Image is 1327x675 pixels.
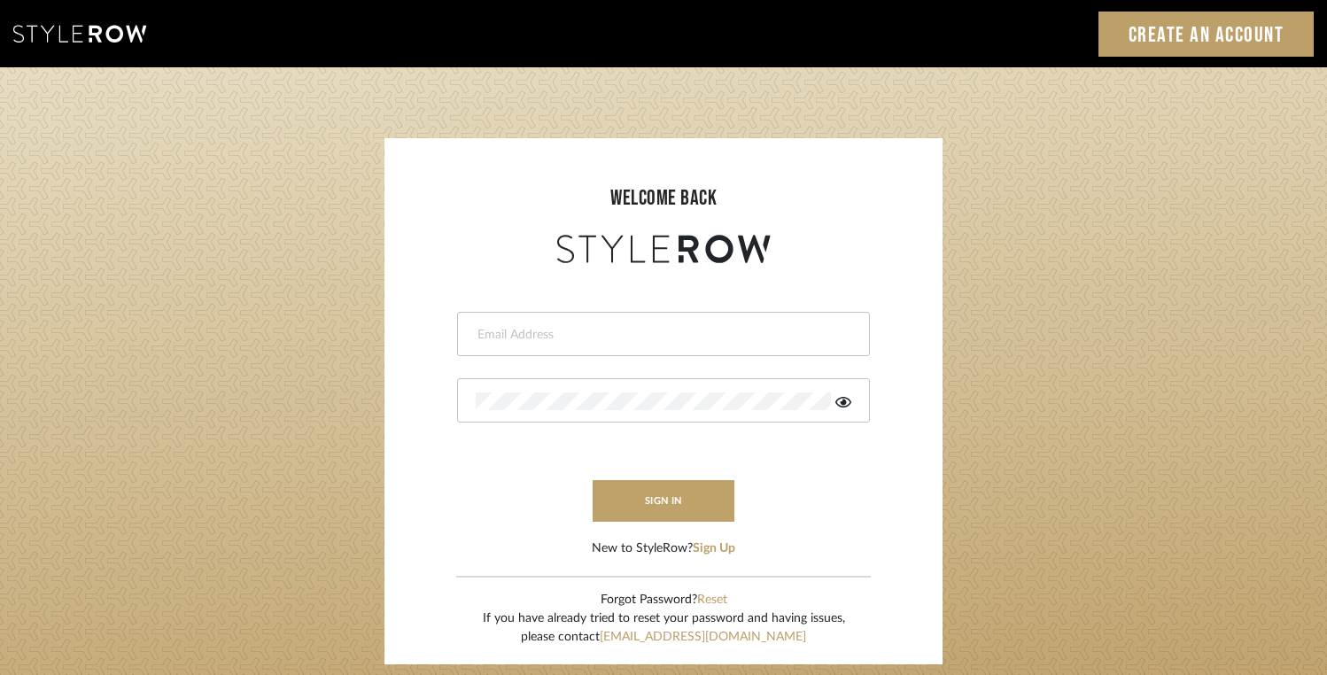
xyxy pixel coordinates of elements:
div: Forgot Password? [483,591,845,609]
div: New to StyleRow? [592,539,735,558]
button: sign in [593,480,734,522]
a: [EMAIL_ADDRESS][DOMAIN_NAME] [600,631,806,643]
input: Email Address [476,326,847,344]
button: Reset [697,591,727,609]
a: Create an Account [1098,12,1315,57]
button: Sign Up [693,539,735,558]
div: If you have already tried to reset your password and having issues, please contact [483,609,845,647]
div: welcome back [402,182,925,214]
